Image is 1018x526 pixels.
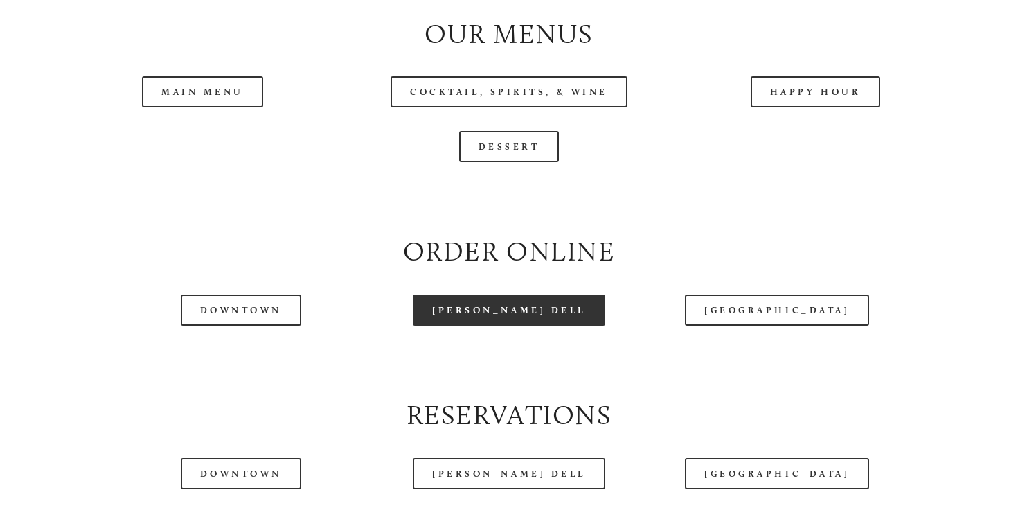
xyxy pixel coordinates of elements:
[181,458,301,489] a: Downtown
[61,233,957,271] h2: Order Online
[413,458,605,489] a: [PERSON_NAME] Dell
[61,396,957,435] h2: Reservations
[459,131,560,162] a: Dessert
[685,458,869,489] a: [GEOGRAPHIC_DATA]
[181,295,301,326] a: Downtown
[413,295,605,326] a: [PERSON_NAME] Dell
[685,295,869,326] a: [GEOGRAPHIC_DATA]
